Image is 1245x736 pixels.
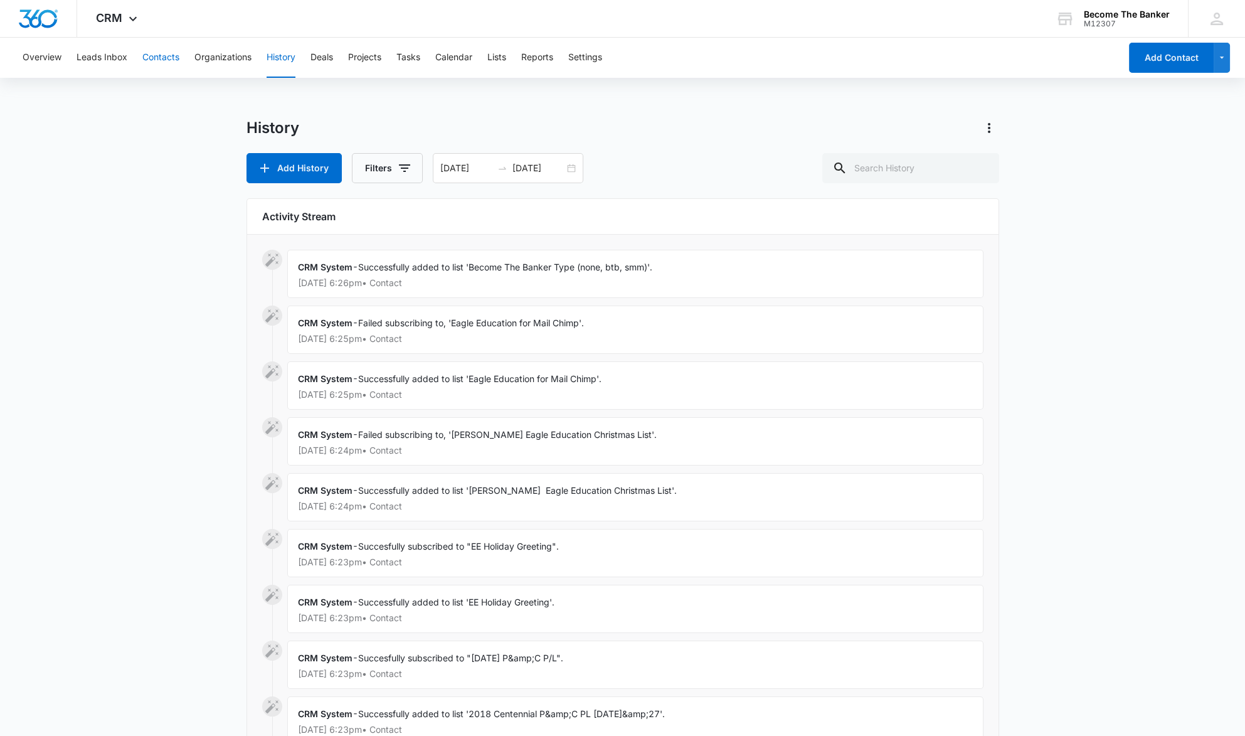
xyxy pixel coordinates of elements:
button: Tasks [396,38,420,78]
span: Failed subscribing to, 'Eagle Education for Mail Chimp'. [358,317,584,328]
p: [DATE] 6:24pm • Contact [298,446,973,455]
div: - [287,306,983,354]
button: Contacts [142,38,179,78]
span: CRM System [298,373,352,384]
button: Projects [348,38,381,78]
button: Calendar [435,38,472,78]
span: CRM System [298,262,352,272]
div: - [287,641,983,689]
h1: History [246,119,299,137]
div: - [287,417,983,466]
span: CRM System [298,541,352,552]
button: Deals [310,38,333,78]
span: to [497,163,507,173]
button: Organizations [194,38,252,78]
div: - [287,585,983,633]
span: CRM System [298,429,352,440]
p: [DATE] 6:26pm • Contact [298,279,973,287]
p: [DATE] 6:23pm • Contact [298,725,973,734]
button: Settings [568,38,602,78]
div: - [287,361,983,410]
span: CRM System [298,597,352,607]
input: Start date [440,161,492,175]
p: [DATE] 6:25pm • Contact [298,390,973,399]
button: Actions [979,118,999,138]
span: CRM System [298,317,352,328]
div: - [287,529,983,577]
p: [DATE] 6:23pm • Contact [298,558,973,567]
span: Successfully added to list 'Become The Banker Type (none, btb, smm)'. [358,262,652,272]
span: Succesfully subscribed to "EE Holiday Greeting". [358,541,559,552]
button: Overview [23,38,61,78]
p: [DATE] 6:25pm • Contact [298,334,973,343]
span: CRM [96,11,122,24]
button: Lists [487,38,506,78]
span: Succesfully subscribed to "[DATE] P&amp;C P/L". [358,653,563,663]
span: Successfully added to list 'Eagle Education for Mail Chimp'. [358,373,601,384]
button: Reports [521,38,553,78]
button: History [267,38,295,78]
p: [DATE] 6:23pm • Contact [298,669,973,678]
span: Failed subscribing to, '[PERSON_NAME] Eagle Education Christmas List'. [358,429,657,440]
span: CRM System [298,485,352,496]
div: - [287,473,983,521]
button: Add Contact [1129,43,1214,73]
span: Successfully added to list 'EE Holiday Greeting'. [358,597,554,607]
span: CRM System [298,708,352,719]
div: - [287,250,983,298]
input: Search History [822,153,999,183]
button: Add History [246,153,342,183]
span: Successfully added to list '2018 Centennial P&amp;C PL [DATE]&amp;27'. [358,708,665,719]
h6: Activity Stream [262,209,983,224]
div: account name [1084,9,1170,19]
button: Leads Inbox [77,38,127,78]
span: CRM System [298,653,352,663]
div: account id [1084,19,1170,28]
input: End date [512,161,564,175]
p: [DATE] 6:24pm • Contact [298,502,973,511]
p: [DATE] 6:23pm • Contact [298,614,973,622]
button: Filters [352,153,423,183]
span: swap-right [497,163,507,173]
span: Successfully added to list '[PERSON_NAME] Eagle Education Christmas List'. [358,485,677,496]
